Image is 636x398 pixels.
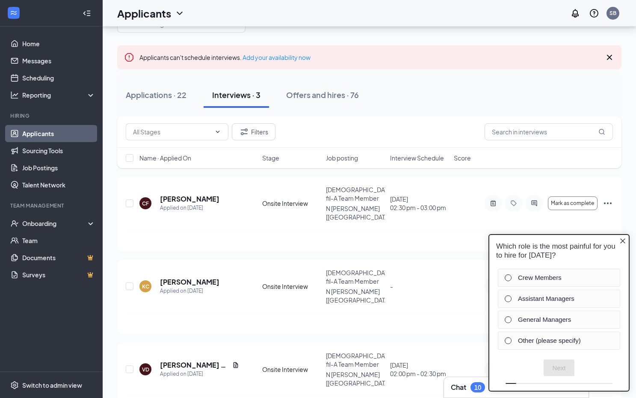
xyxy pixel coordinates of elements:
[243,53,311,61] a: Add your availability now
[22,266,95,283] a: SurveysCrown
[326,287,385,304] p: N [PERSON_NAME] [[GEOGRAPHIC_DATA]]
[22,125,95,142] a: Applicants
[326,154,358,162] span: Job posting
[139,53,311,61] span: Applicants can't schedule interviews.
[551,200,594,206] span: Mark as complete
[239,127,249,137] svg: Filter
[390,369,449,378] span: 02:00 pm - 02:30 pm
[10,381,19,389] svg: Settings
[390,154,444,162] span: Interview Schedule
[485,123,613,140] input: Search in interviews
[133,127,211,137] input: All Stages
[286,89,359,100] div: Offers and hires · 76
[142,366,149,373] div: VD
[603,198,613,208] svg: Ellipses
[22,69,95,86] a: Scheduling
[262,199,321,208] div: Onsite Interview
[326,269,396,285] span: [DEMOGRAPHIC_DATA]-fil-A Team Member
[160,287,219,295] div: Applied on [DATE]
[326,186,396,202] span: [DEMOGRAPHIC_DATA]-fil-A Team Member
[22,91,96,99] div: Reporting
[117,6,171,21] h1: Applicants
[390,203,449,212] span: 02:30 pm - 03:00 pm
[509,200,519,207] svg: Tag
[126,89,186,100] div: Applications · 22
[326,370,385,387] p: N [PERSON_NAME] [[GEOGRAPHIC_DATA]]
[529,200,539,207] svg: ActiveChat
[262,365,321,374] div: Onsite Interview
[326,204,385,221] p: N [PERSON_NAME] [[GEOGRAPHIC_DATA]]
[604,52,615,62] svg: Cross
[326,352,396,368] span: [DEMOGRAPHIC_DATA]-fil-A Team Member
[10,219,19,228] svg: UserCheck
[22,232,95,249] a: Team
[609,9,616,17] div: SB
[124,52,134,62] svg: Error
[589,8,599,18] svg: QuestionInfo
[570,8,580,18] svg: Notifications
[214,128,221,135] svg: ChevronDown
[390,282,393,290] span: -
[10,91,19,99] svg: Analysis
[22,142,95,159] a: Sourcing Tools
[83,9,91,18] svg: Collapse
[10,112,94,119] div: Hiring
[474,384,481,391] div: 10
[548,196,598,210] button: Mark as complete
[212,89,260,100] div: Interviews · 3
[22,381,82,389] div: Switch to admin view
[160,277,219,287] h5: [PERSON_NAME]
[22,249,95,266] a: DocumentsCrown
[454,154,471,162] span: Score
[160,204,219,212] div: Applied on [DATE]
[22,176,95,193] a: Talent Network
[262,282,321,291] div: Onsite Interview
[22,35,95,52] a: Home
[232,123,275,140] button: Filter Filters
[482,226,636,398] iframe: Sprig User Feedback Dialog
[160,360,229,370] h5: [PERSON_NAME] E [PERSON_NAME] [PERSON_NAME]
[139,154,191,162] span: Name · Applied On
[9,9,18,17] svg: WorkstreamLogo
[262,154,279,162] span: Stage
[22,159,95,176] a: Job Postings
[598,128,605,135] svg: MagnifyingGlass
[175,8,185,18] svg: ChevronDown
[142,283,149,290] div: KC
[10,202,94,209] div: Team Management
[22,219,88,228] div: Onboarding
[451,383,466,392] h3: Chat
[232,362,239,368] svg: Document
[142,200,149,207] div: CF
[390,195,449,212] div: [DATE]
[22,52,95,69] a: Messages
[160,370,239,378] div: Applied on [DATE]
[390,361,449,378] div: [DATE]
[488,200,498,207] svg: ActiveNote
[160,194,219,204] h5: [PERSON_NAME]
